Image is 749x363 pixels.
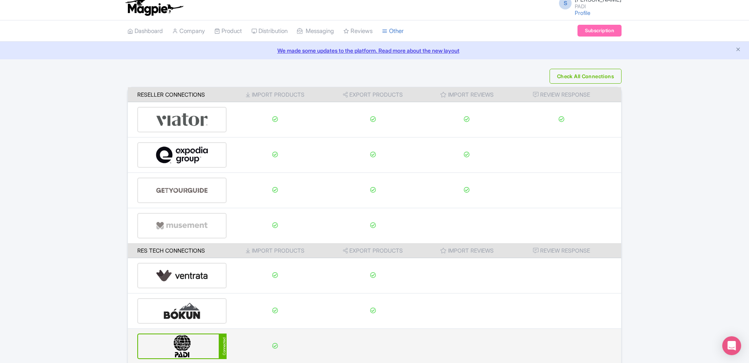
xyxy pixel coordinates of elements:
img: viator-e2bf771eb72f7a6029a5edfbb081213a.svg [156,108,208,132]
th: Res Tech Connections [128,243,227,258]
small: PADI [575,4,622,9]
th: Export Products [323,87,422,102]
a: Connected [137,334,227,359]
a: Product [214,20,242,42]
a: Distribution [251,20,288,42]
button: Close announcement [735,46,741,55]
th: Import Products [227,87,324,102]
img: musement-dad6797fd076d4ac540800b229e01643.svg [156,214,208,238]
a: Dashboard [127,20,163,42]
th: Import Products [227,243,324,258]
a: Profile [575,9,590,16]
a: We made some updates to the platform. Read more about the new layout [5,46,744,55]
button: Check All Connections [550,69,622,84]
a: Reviews [343,20,373,42]
a: Other [382,20,404,42]
img: bokun-9d666bd0d1b458dbc8a9c3d52590ba5a.svg [156,299,208,323]
img: padi-d8839556b6cfbd2c30d3e47ef5cc6c4e.svg [156,334,209,358]
th: Import Reviews [422,243,511,258]
th: Export Products [323,243,422,258]
img: expedia-9e2f273c8342058d41d2cc231867de8b.svg [156,143,208,167]
img: ventrata-b8ee9d388f52bb9ce077e58fa33de912.svg [156,264,208,288]
div: Open Intercom Messenger [722,336,741,355]
img: get_your_guide-5a6366678479520ec94e3f9d2b9f304b.svg [156,178,208,202]
th: Review Response [511,243,621,258]
div: Connected [219,334,227,359]
a: Subscription [577,25,622,37]
th: Import Reviews [422,87,511,102]
a: Messaging [297,20,334,42]
a: Company [172,20,205,42]
th: Reseller Connections [128,87,227,102]
th: Review Response [511,87,621,102]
